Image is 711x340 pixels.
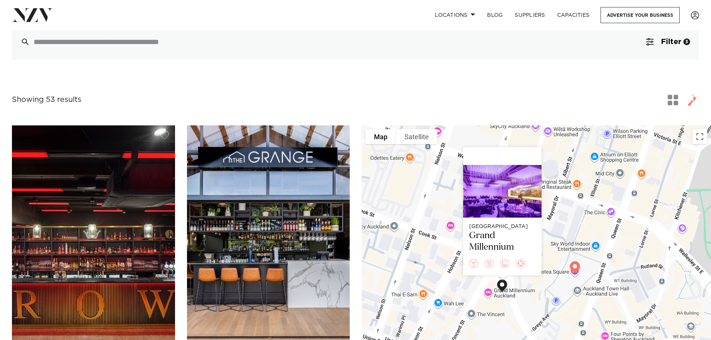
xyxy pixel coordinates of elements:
div: 3 [683,38,690,45]
div: Showing 53 results [12,94,81,106]
button: Toggle fullscreen view [692,129,707,144]
a: Capacities [551,7,596,23]
div: [GEOGRAPHIC_DATA] [469,224,536,230]
img: nzv-logo.png [12,8,53,22]
a: BLOG [481,7,509,23]
span: Filter [661,38,681,46]
div: Grand Millennium [469,230,536,253]
a: SUPPLIERS [509,7,551,23]
a: [GEOGRAPHIC_DATA] Grand Millennium [463,165,542,259]
a: Advertise your business [601,7,680,23]
a: Locations [429,7,481,23]
button: Filter3 [637,24,699,60]
button: Show satellite imagery [396,129,437,144]
button: Show street map [365,129,396,144]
